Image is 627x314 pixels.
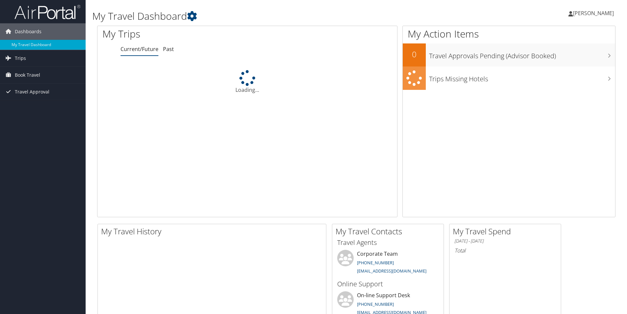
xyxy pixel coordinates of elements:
[163,45,174,53] a: Past
[102,27,267,41] h1: My Trips
[568,3,620,23] a: [PERSON_NAME]
[357,260,394,266] a: [PHONE_NUMBER]
[357,301,394,307] a: [PHONE_NUMBER]
[97,70,397,94] div: Loading...
[357,268,426,274] a: [EMAIL_ADDRESS][DOMAIN_NAME]
[429,48,615,61] h3: Travel Approvals Pending (Advisor Booked)
[15,23,41,40] span: Dashboards
[429,71,615,84] h3: Trips Missing Hotels
[403,49,426,60] h2: 0
[453,226,561,237] h2: My Travel Spend
[337,279,439,289] h3: Online Support
[15,67,40,83] span: Book Travel
[101,226,326,237] h2: My Travel History
[403,66,615,90] a: Trips Missing Hotels
[454,247,556,254] h6: Total
[334,250,442,277] li: Corporate Team
[15,50,26,66] span: Trips
[15,84,49,100] span: Travel Approval
[454,238,556,244] h6: [DATE] - [DATE]
[336,226,444,237] h2: My Travel Contacts
[403,43,615,66] a: 0Travel Approvals Pending (Advisor Booked)
[573,10,614,17] span: [PERSON_NAME]
[403,27,615,41] h1: My Action Items
[121,45,158,53] a: Current/Future
[92,9,444,23] h1: My Travel Dashboard
[337,238,439,247] h3: Travel Agents
[14,4,80,20] img: airportal-logo.png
